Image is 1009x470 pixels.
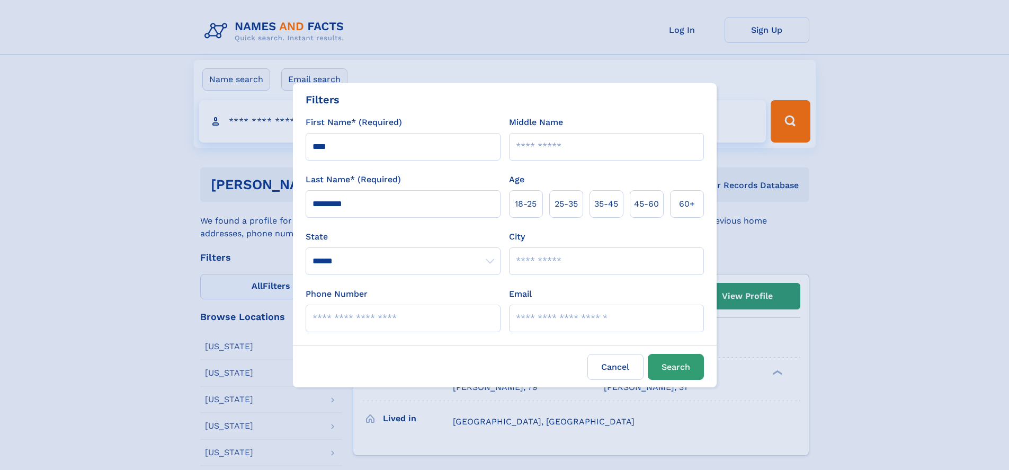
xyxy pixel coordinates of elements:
[555,198,578,210] span: 25‑35
[306,173,401,186] label: Last Name* (Required)
[648,354,704,380] button: Search
[306,116,402,129] label: First Name* (Required)
[594,198,618,210] span: 35‑45
[634,198,659,210] span: 45‑60
[306,92,340,108] div: Filters
[306,288,368,300] label: Phone Number
[509,173,524,186] label: Age
[306,230,501,243] label: State
[509,116,563,129] label: Middle Name
[515,198,537,210] span: 18‑25
[509,288,532,300] label: Email
[679,198,695,210] span: 60+
[587,354,644,380] label: Cancel
[509,230,525,243] label: City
